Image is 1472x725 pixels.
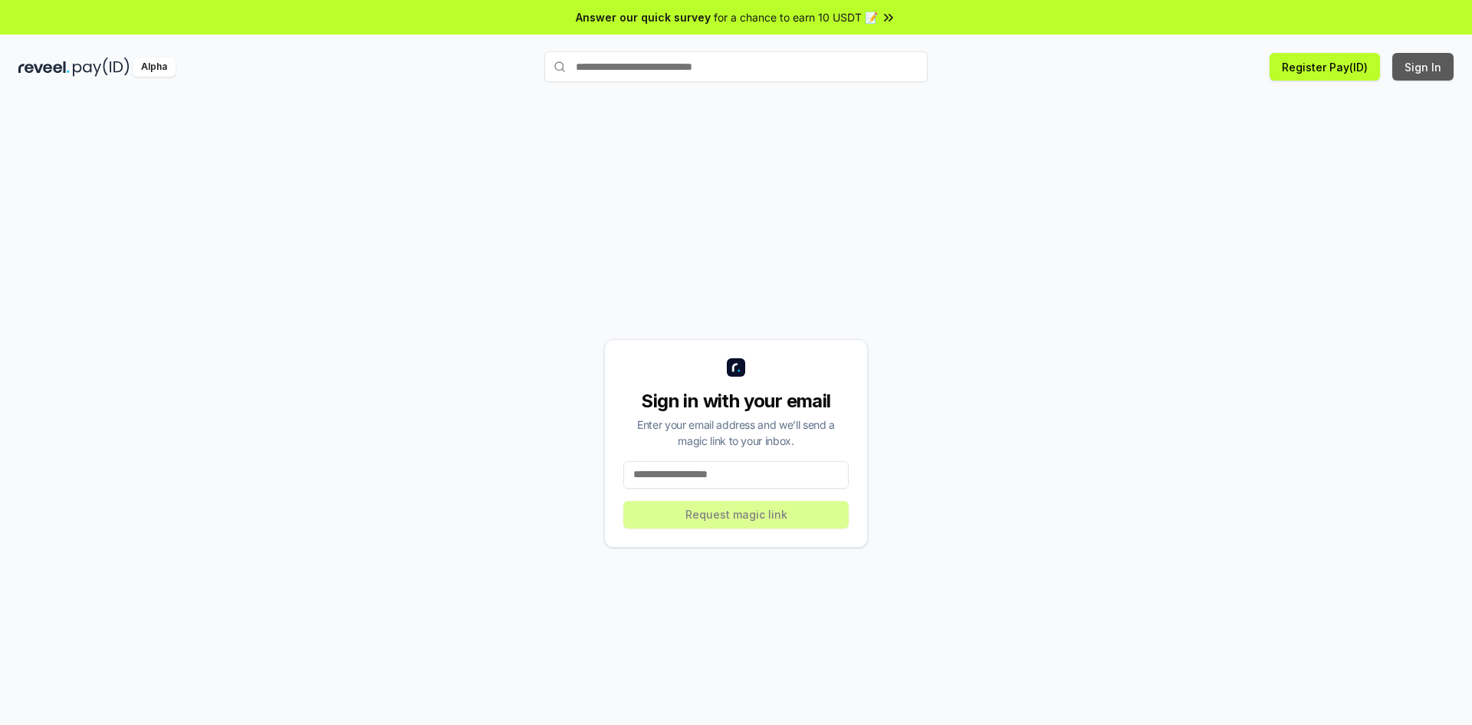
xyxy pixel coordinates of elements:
[576,9,711,25] span: Answer our quick survey
[727,358,745,377] img: logo_small
[714,9,878,25] span: for a chance to earn 10 USDT 📝
[133,58,176,77] div: Alpha
[73,58,130,77] img: pay_id
[1392,53,1454,81] button: Sign In
[623,389,849,414] div: Sign in with your email
[1270,53,1380,81] button: Register Pay(ID)
[18,58,70,77] img: reveel_dark
[623,417,849,449] div: Enter your email address and we’ll send a magic link to your inbox.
